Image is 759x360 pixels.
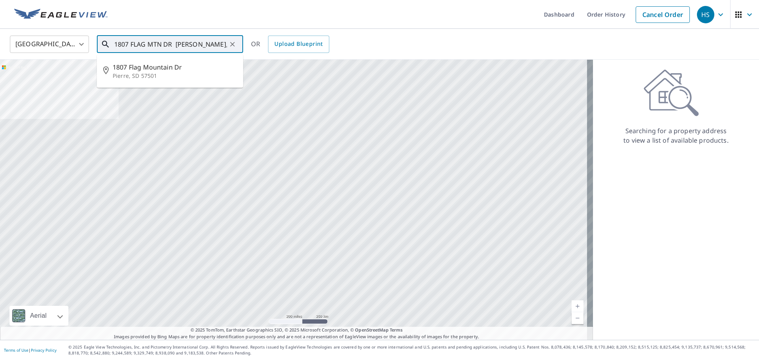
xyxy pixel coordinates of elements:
p: Searching for a property address to view a list of available products. [623,126,729,145]
a: Current Level 5, Zoom In [572,300,583,312]
div: [GEOGRAPHIC_DATA] [10,33,89,55]
p: © 2025 Eagle View Technologies, Inc. and Pictometry International Corp. All Rights Reserved. Repo... [68,344,755,356]
a: Terms [390,327,403,333]
span: Upload Blueprint [274,39,323,49]
a: Privacy Policy [31,347,57,353]
p: Pierre, SD 57501 [113,72,237,80]
div: Aerial [28,306,49,326]
a: Current Level 5, Zoom Out [572,312,583,324]
div: Aerial [9,306,68,326]
div: HS [697,6,714,23]
input: Search by address or latitude-longitude [114,33,227,55]
div: OR [251,36,329,53]
span: 1807 Flag Mountain Dr [113,62,237,72]
a: Upload Blueprint [268,36,329,53]
a: Cancel Order [636,6,690,23]
a: OpenStreetMap [355,327,388,333]
span: © 2025 TomTom, Earthstar Geographics SIO, © 2025 Microsoft Corporation, © [191,327,403,334]
img: EV Logo [14,9,108,21]
button: Clear [227,39,238,50]
a: Terms of Use [4,347,28,353]
p: | [4,348,57,352]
